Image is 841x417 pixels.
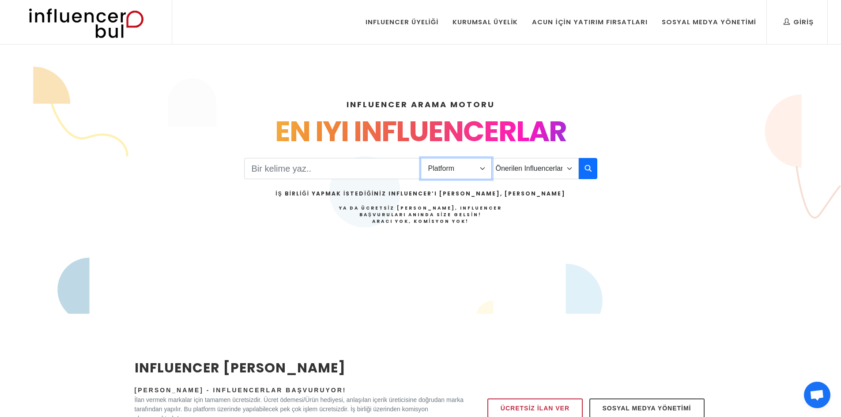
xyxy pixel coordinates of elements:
div: EN IYI INFLUENCERLAR [135,110,707,153]
div: Kurumsal Üyelik [453,17,518,27]
strong: Aracı Yok, Komisyon Yok! [372,218,469,225]
span: Sosyal Medya Yönetimi [603,403,691,413]
div: Influencer Üyeliği [366,17,439,27]
h2: İş Birliği Yapmak İstediğiniz Influencer’ı [PERSON_NAME], [PERSON_NAME] [275,190,565,198]
a: Açık sohbet [804,382,830,408]
span: Ücretsiz İlan Ver [501,403,569,413]
span: [PERSON_NAME] - Influencerlar Başvuruyor! [135,387,347,394]
h4: INFLUENCER ARAMA MOTORU [135,98,707,110]
h2: INFLUENCER [PERSON_NAME] [135,358,464,378]
div: Giriş [784,17,814,27]
div: Acun İçin Yatırım Fırsatları [532,17,647,27]
div: Sosyal Medya Yönetimi [662,17,756,27]
input: Search [244,158,421,179]
h4: Ya da Ücretsiz [PERSON_NAME], Influencer Başvuruları Anında Size Gelsin! [275,205,565,225]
